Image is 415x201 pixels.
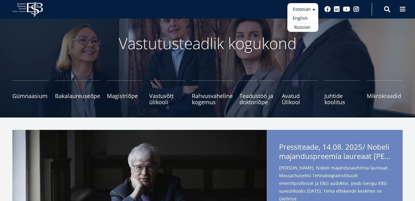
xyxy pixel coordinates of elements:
a: Mikrokraadid [367,80,403,105]
span: Juhtide koolitus [324,93,360,105]
span: Mikrokraadid [367,93,403,99]
a: Bakalaureuseõpe [55,80,100,105]
span: Rahvusvaheline kogemus [192,93,233,105]
a: Facebook [324,6,331,12]
a: Teadustöö ja doktoriõpe [239,80,275,105]
a: Gümnaasium [12,80,48,105]
a: Juhtide koolitus [324,80,360,105]
a: Vastuvõtt ülikooli [149,80,185,105]
span: Bakalaureuseõpe [55,93,100,99]
p: Vastutusteadlik kogukond [44,34,371,53]
span: Avatud Ülikool [282,93,318,105]
a: Rahvusvaheline kogemus [192,80,233,105]
span: Teadustöö ja doktoriõpe [239,93,275,105]
a: Instagram [353,6,359,12]
a: Avatud Ülikool [282,80,318,105]
span: Pressiteade, 14.08. 2025/ Nobeli [279,142,390,163]
span: Magistriõpe [107,93,143,99]
a: Linkedin [334,6,340,12]
span: Vastuvõtt ülikooli [149,93,185,105]
a: English [287,14,318,23]
span: majanduspreemia laureaat [PERSON_NAME] esineb EBSi suveülikoolis [279,152,390,161]
span: Gümnaasium [12,93,48,99]
a: Youtube [343,6,350,12]
a: Russian [287,23,318,32]
a: Magistriõpe [107,80,143,105]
